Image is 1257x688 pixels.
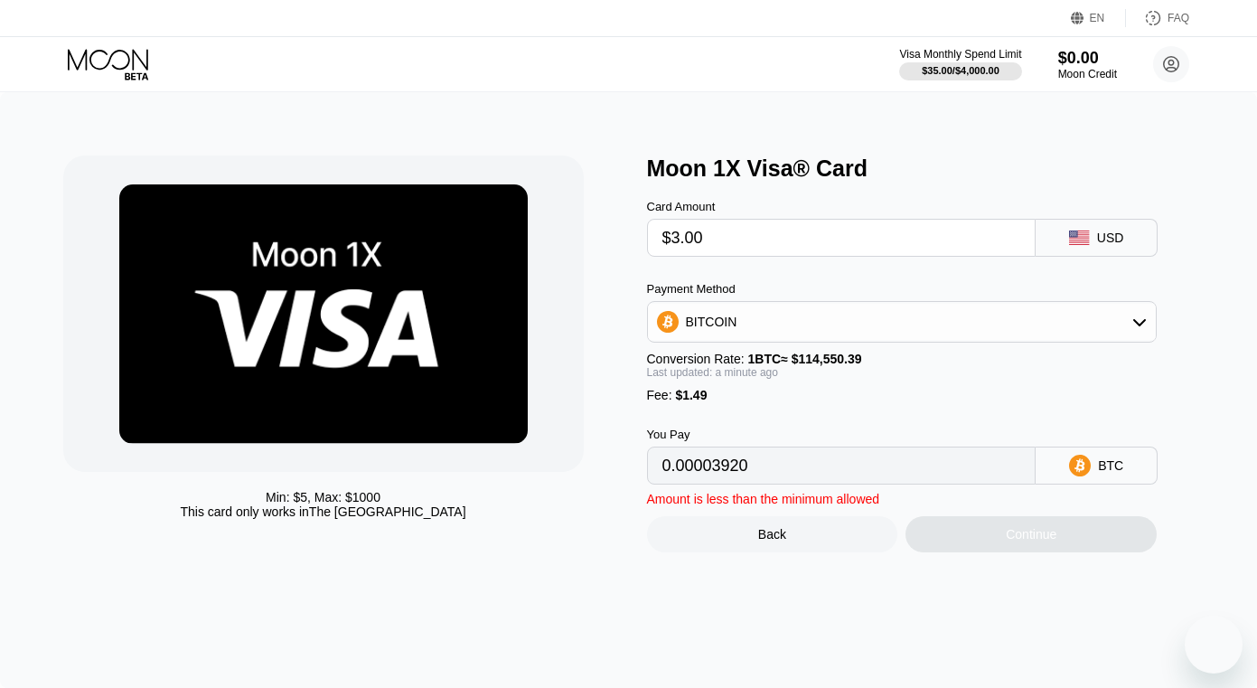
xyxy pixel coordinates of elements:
[647,428,1037,441] div: You Pay
[675,388,707,402] span: $1.49
[662,220,1021,256] input: $0.00
[1098,458,1123,473] div: BTC
[1185,616,1243,674] iframe: Button to launch messaging window
[758,527,786,542] div: Back
[1058,49,1117,68] div: $0.00
[647,388,1158,402] div: Fee :
[647,200,1037,213] div: Card Amount
[1090,12,1105,24] div: EN
[266,490,380,504] div: Min: $ 5 , Max: $ 1000
[1168,12,1189,24] div: FAQ
[648,304,1157,340] div: BITCOIN
[647,352,1158,366] div: Conversion Rate:
[899,48,1021,61] div: Visa Monthly Spend Limit
[647,492,880,506] div: Amount is less than the minimum allowed
[647,156,1213,182] div: Moon 1X Visa® Card
[1071,9,1126,27] div: EN
[647,366,1158,379] div: Last updated: a minute ago
[686,315,737,329] div: BITCOIN
[647,282,1158,296] div: Payment Method
[922,65,999,76] div: $35.00 / $4,000.00
[1058,68,1117,80] div: Moon Credit
[748,352,862,366] span: 1 BTC ≈ $114,550.39
[180,504,465,519] div: This card only works in The [GEOGRAPHIC_DATA]
[647,516,898,552] div: Back
[1097,231,1124,245] div: USD
[1126,9,1189,27] div: FAQ
[1058,49,1117,80] div: $0.00Moon Credit
[899,48,1021,80] div: Visa Monthly Spend Limit$35.00/$4,000.00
